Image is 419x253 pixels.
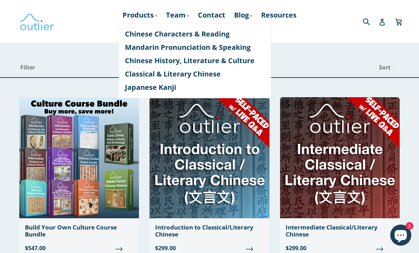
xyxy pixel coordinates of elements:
[125,41,265,54] a: Mandarin Pronunciation & Speaking
[162,9,193,21] a: Team
[155,224,264,238] div: Introduction to Classical/Literary Chinese
[194,9,229,21] a: Contact
[280,97,400,218] img: Intermediate Classical/Literary Chinese
[25,244,133,252] span: $547.00
[258,9,300,21] a: Resources
[361,14,380,28] input: Search
[149,97,269,218] img: Introduction to Classical/Literary Chinese
[184,21,235,34] a: Course Login
[231,9,256,21] a: Blog
[19,97,139,218] img: Build Your Own Culture Course Bundle
[125,54,265,67] a: Chinese History, Literature & Culture
[25,224,133,238] div: Build Your Own Culture Course Bundle
[125,67,265,81] a: Classical & Literary Chinese
[125,27,265,41] a: Chinese Characters & Reading
[125,81,265,94] a: Japanese Kanji
[286,244,394,252] span: $299.00
[155,244,264,252] span: $299.00
[286,224,394,238] div: Intermediate Classical/Literary Chinese
[119,9,161,21] a: Products
[19,11,54,32] img: Outlier Linguistics
[388,225,413,247] inbox-online-store-chat: Shopify online store chat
